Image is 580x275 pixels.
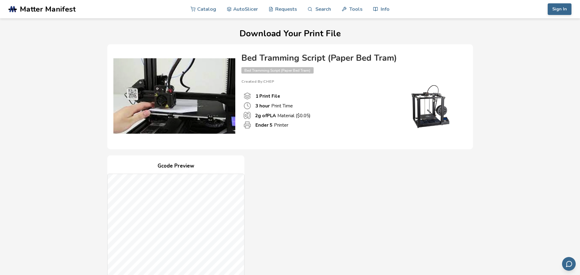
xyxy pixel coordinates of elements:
[255,122,272,128] b: Ender 5
[244,92,251,100] span: Number Of Print files
[241,53,461,63] h4: Bed Tramming Script (Paper Bed Tram)
[241,67,314,74] span: Bed Tramming Script (Paper Bed Tram)
[113,50,235,142] img: Product
[255,103,270,109] b: 3 hour
[244,121,251,129] span: Printer
[562,257,576,271] button: Send feedback via email
[255,112,311,119] p: Material ($ 0.05 )
[255,93,280,99] b: 1 Print File
[241,79,461,84] p: Created By: CHEP
[255,122,288,128] p: Printer
[12,29,568,38] h1: Download Your Print File
[244,112,251,119] span: Material Used
[400,84,461,129] img: Printer
[255,103,293,109] p: Print Time
[255,112,276,119] b: 2 g of PLA
[244,102,251,110] span: Print Time
[20,5,76,13] span: Matter Manifest
[548,3,571,15] button: Sign In
[107,161,244,171] h4: Gcode Preview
